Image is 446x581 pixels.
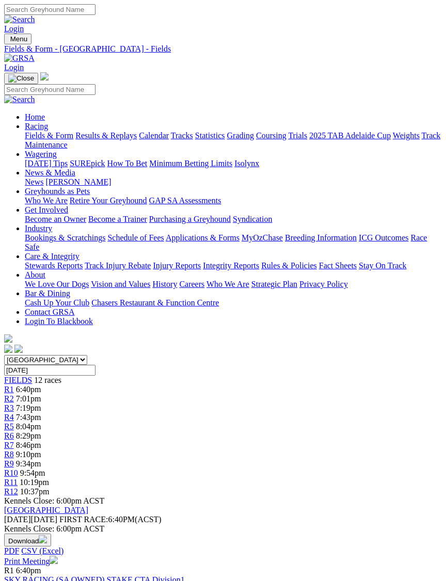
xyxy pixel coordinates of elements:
span: 9:34pm [16,459,41,468]
input: Search [4,4,95,15]
span: 8:29pm [16,431,41,440]
span: 7:43pm [16,413,41,422]
a: Wagering [25,150,57,158]
a: Track Injury Rebate [85,261,151,270]
a: Careers [179,280,204,288]
img: Search [4,15,35,24]
div: News & Media [25,177,442,187]
a: Injury Reports [153,261,201,270]
img: logo-grsa-white.png [40,72,49,80]
div: Care & Integrity [25,261,442,270]
a: How To Bet [107,159,148,168]
button: Toggle navigation [4,73,38,84]
a: Home [25,112,45,121]
span: 8:46pm [16,441,41,449]
a: Results & Replays [75,131,137,140]
a: R1 [4,385,14,394]
a: History [152,280,177,288]
span: 10:19pm [20,478,49,487]
img: facebook.svg [4,345,12,353]
a: 2025 TAB Adelaide Cup [309,131,391,140]
a: News & Media [25,168,75,177]
a: Track Maintenance [25,131,440,149]
a: We Love Our Dogs [25,280,89,288]
a: About [25,270,45,279]
button: Download [4,534,51,546]
span: R1 [4,566,14,575]
a: Industry [25,224,52,233]
span: Kennels Close: 6:00pm ACST [4,496,104,505]
img: Close [8,74,34,83]
div: Industry [25,233,442,252]
a: Statistics [195,131,225,140]
a: Applications & Forms [166,233,240,242]
button: Toggle navigation [4,34,31,44]
img: logo-grsa-white.png [4,334,12,343]
span: R6 [4,431,14,440]
div: Kennels Close: 6:00pm ACST [4,524,442,534]
img: GRSA [4,54,35,63]
span: R2 [4,394,14,403]
a: Retire Your Greyhound [70,196,147,205]
a: Minimum Betting Limits [149,159,232,168]
a: Greyhounds as Pets [25,187,90,196]
a: R12 [4,487,18,496]
a: R11 [4,478,18,487]
a: R3 [4,404,14,412]
a: FIELDS [4,376,32,384]
span: 7:01pm [16,394,41,403]
span: FIRST RACE: [59,515,108,524]
input: Search [4,84,95,95]
div: About [25,280,442,289]
a: Isolynx [234,159,259,168]
a: Calendar [139,131,169,140]
a: PDF [4,546,19,555]
a: Who We Are [25,196,68,205]
a: Bookings & Scratchings [25,233,105,242]
a: Stewards Reports [25,261,83,270]
a: Bar & Dining [25,289,70,298]
span: R4 [4,413,14,422]
a: News [25,177,43,186]
img: Search [4,95,35,104]
a: MyOzChase [242,233,283,242]
a: Race Safe [25,233,427,251]
a: Login To Blackbook [25,317,93,326]
a: Racing [25,122,48,131]
span: 7:19pm [16,404,41,412]
a: Coursing [256,131,286,140]
span: 6:40pm [16,385,41,394]
span: R10 [4,469,18,477]
span: [DATE] [4,515,57,524]
a: Login [4,24,24,33]
a: R8 [4,450,14,459]
a: Syndication [233,215,272,223]
span: [DATE] [4,515,31,524]
a: Schedule of Fees [107,233,164,242]
a: GAP SA Assessments [149,196,221,205]
a: [PERSON_NAME] [45,177,111,186]
a: Fact Sheets [319,261,357,270]
a: Purchasing a Greyhound [149,215,231,223]
a: ICG Outcomes [359,233,408,242]
div: Download [4,546,442,556]
a: Trials [288,131,307,140]
a: Fields & Form - [GEOGRAPHIC_DATA] - Fields [4,44,442,54]
span: 6:40PM(ACST) [59,515,162,524]
span: 9:10pm [16,450,41,459]
div: Get Involved [25,215,442,224]
span: 12 races [34,376,61,384]
div: Greyhounds as Pets [25,196,442,205]
a: CSV (Excel) [21,546,63,555]
span: 9:54pm [20,469,45,477]
a: R5 [4,422,14,431]
a: Weights [393,131,420,140]
span: 10:37pm [20,487,50,496]
a: Care & Integrity [25,252,79,261]
a: Chasers Restaurant & Function Centre [91,298,219,307]
a: Get Involved [25,205,68,214]
div: Bar & Dining [25,298,442,308]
